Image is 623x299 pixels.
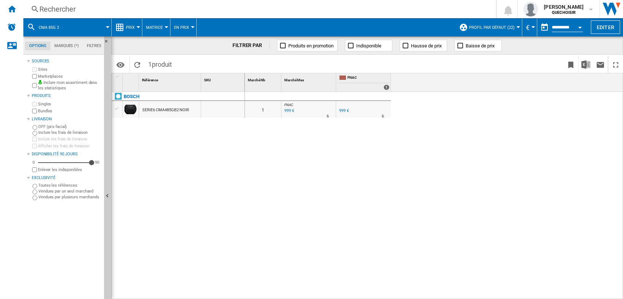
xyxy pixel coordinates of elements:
button: Recharger [130,56,145,73]
span: 1 [145,56,176,71]
md-tab-item: Filtres [83,42,105,50]
div: 999 € [338,107,349,114]
label: Toutes les références [38,183,101,188]
button: Options [113,58,128,71]
div: Sort None [203,73,245,85]
div: Référence Sort None [141,73,201,85]
button: Masquer [104,36,113,50]
div: Sort None [141,73,201,85]
div: Profil par défaut (22) [459,18,518,36]
button: Prix [126,18,138,36]
div: Sort None [283,73,336,85]
div: FNAC 1 offers sold by FNAC [338,73,391,92]
button: CMA 85G 2 [39,18,66,36]
div: 90 [93,160,101,165]
span: SKU [204,78,211,82]
md-tab-item: Options [25,42,50,50]
input: Inclure mon assortiment dans les statistiques [32,81,37,90]
img: alerts-logo.svg [7,23,16,31]
span: Baisse de prix [466,43,495,48]
div: Cliquez pour filtrer sur cette marque [124,92,139,101]
button: Télécharger au format Excel [578,56,593,73]
div: Produits [32,93,101,99]
label: Bundles [38,108,101,114]
div: Délai de livraison : 6 jours [327,113,329,120]
input: Toutes les références [32,184,37,189]
label: Inclure les frais de livraison [38,136,101,142]
span: Marché Max [284,78,304,82]
span: [PERSON_NAME] [544,3,584,11]
input: Sites [32,67,37,72]
div: Marché Max Sort None [283,73,336,85]
input: Singles [32,102,37,106]
md-tab-item: Marques (*) [50,42,83,50]
label: Sites [38,67,101,72]
input: Afficher les frais de livraison [32,144,37,148]
button: Profil par défaut (22) [469,18,518,36]
button: Indisponible [345,40,392,51]
button: Envoyer ce rapport par email [593,56,608,73]
label: Afficher les frais de livraison [38,143,101,149]
span: En Prix [174,25,189,30]
div: Matrice [146,18,166,36]
input: Vendues par un seul marchand [32,190,37,194]
div: Livraison [32,116,101,122]
md-menu: Currency [522,18,537,36]
span: Matrice [146,25,163,30]
div: Sort None [124,73,139,85]
input: Afficher les frais de livraison [32,167,37,172]
button: En Prix [174,18,193,36]
button: Plein écran [608,56,623,73]
button: Baisse de prix [454,40,502,51]
span: Marché Nb [248,78,265,82]
label: Inclure mon assortiment dans les statistiques [38,80,101,91]
label: Marketplaces [38,74,101,79]
span: Hausse de prix [411,43,442,48]
b: QUECHOISIR [552,10,576,15]
label: Vendues par un seul marchand [38,189,101,194]
input: Bundles [32,109,37,113]
span: Indisponible [356,43,381,48]
img: excel-24x24.png [581,60,590,69]
button: Open calendar [573,20,587,33]
label: Enlever les indisponibles [38,167,101,172]
label: Singles [38,101,101,107]
div: CMA 85G 2 [27,18,108,36]
span: produit [152,61,172,68]
button: md-calendar [537,20,552,35]
div: 0 [31,160,36,165]
button: Editer [591,20,620,34]
span: Prix [126,25,135,30]
div: Marché Nb Sort None [246,73,281,85]
div: Prix [115,18,138,36]
div: FILTRER PAR [232,42,270,49]
md-slider: Disponibilité [38,159,92,166]
div: Exclusivité [32,175,101,181]
div: SKU Sort None [203,73,245,85]
div: SERIE6 CMA485GB2 NOIR [142,102,189,119]
div: Disponibilité 90 Jours [32,151,101,157]
img: mysite-bg-18x18.png [38,80,42,84]
button: Hausse de prix [400,40,447,51]
div: Sources [32,58,101,64]
label: Vendues par plusieurs marchands [38,194,101,200]
input: OFF (prix facial) [32,125,37,130]
div: 1 [245,101,281,118]
button: Produits en promotion [277,40,338,51]
span: € [526,24,530,31]
input: Marketplaces [32,74,37,79]
button: Créer un favoris [564,56,578,73]
span: Profil par défaut (22) [469,25,515,30]
div: Mise à jour : mercredi 17 septembre 2025 01:32 [283,107,294,114]
div: Sort None [246,73,281,85]
label: OFF (prix facial) [38,124,101,129]
span: Référence [142,78,158,82]
input: Vendues par plusieurs marchands [32,195,37,200]
label: Inclure les frais de livraison [38,130,101,135]
button: € [526,18,533,36]
div: 1 offers sold by FNAC [384,85,389,90]
span: CMA 85G 2 [39,25,59,30]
